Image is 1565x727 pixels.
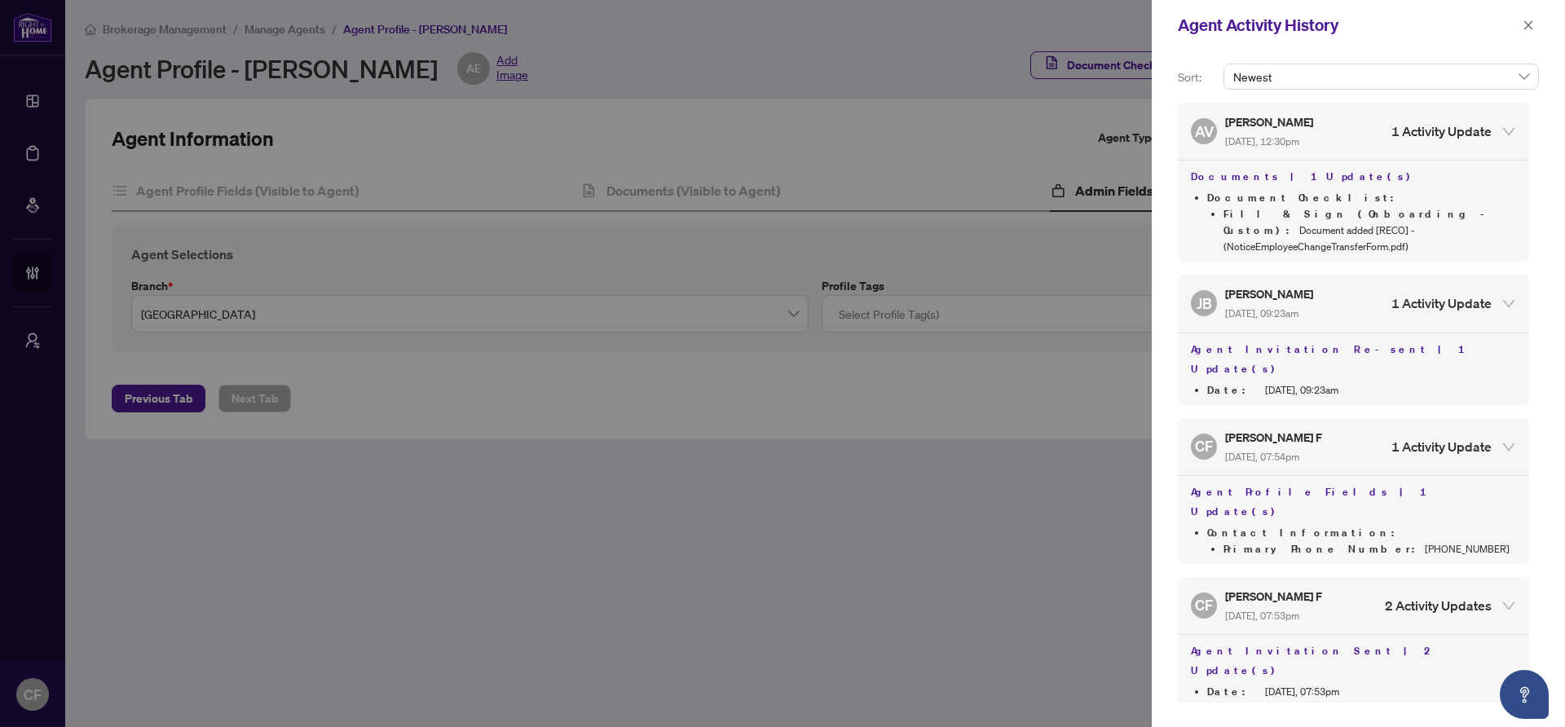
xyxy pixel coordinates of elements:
[1225,428,1325,447] h5: [PERSON_NAME] F
[1225,307,1298,319] span: [DATE], 09:23am
[1207,526,1414,540] span: Contact Information :
[1207,382,1516,399] li: [DATE], 09:23am
[1191,340,1516,379] h4: Agent Invitation Re-sent | 1 Update(s)
[1225,451,1299,463] span: [DATE], 07:54pm
[1195,434,1213,457] span: CF
[1223,207,1505,237] span: Fill & Sign (Onboarding - Custom) :
[1178,577,1529,634] div: CF[PERSON_NAME] F [DATE], 07:53pm2 Activity Updates
[1225,135,1299,148] span: [DATE], 12:30pm
[1178,275,1529,332] div: JB[PERSON_NAME] [DATE], 09:23am1 Activity Update
[1500,670,1549,719] button: Open asap
[1233,64,1529,89] span: Newest
[1207,700,1516,716] li: Invited
[1391,121,1492,141] h4: 1 Activity Update
[1501,439,1516,454] span: expanded
[1223,542,1425,556] span: Primary Phone Number :
[1501,124,1516,139] span: expanded
[1178,418,1529,475] div: CF[PERSON_NAME] F [DATE], 07:54pm1 Activity Update
[1191,167,1516,187] h4: Documents | 1 Update(s)
[1207,684,1516,700] li: [DATE], 07:53pm
[1225,284,1316,303] h5: [PERSON_NAME]
[1178,103,1529,160] div: AV[PERSON_NAME] [DATE], 12:30pm1 Activity Update
[1225,587,1325,606] h5: [PERSON_NAME] F
[1501,598,1516,613] span: expanded
[1195,593,1213,616] span: CF
[1391,437,1492,456] h4: 1 Activity Update
[1197,292,1212,315] span: JB
[1191,482,1516,522] h4: Agent Profile Fields | 1 Update(s)
[1391,293,1492,313] h4: 1 Activity Update
[1191,641,1516,681] h4: Agent Invitation Sent | 2 Update(s)
[1225,112,1316,131] h5: [PERSON_NAME]
[1385,596,1492,615] h4: 2 Activity Updates
[1523,20,1534,31] span: close
[1223,541,1516,557] li: [PHONE_NUMBER]
[1207,191,1413,205] span: Document Checklist :
[1178,13,1518,37] div: Agent Activity History
[1207,701,1362,715] span: Account Status :
[1501,296,1516,311] span: expanded
[1225,610,1299,622] span: [DATE], 07:53pm
[1207,383,1265,397] span: Date :
[1195,120,1214,143] span: AV
[1207,685,1265,698] span: Date :
[1223,206,1516,255] li: Document added [RECO] - (NoticeEmployeeChangeTransferForm.pdf)
[1178,68,1217,86] p: Sort:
